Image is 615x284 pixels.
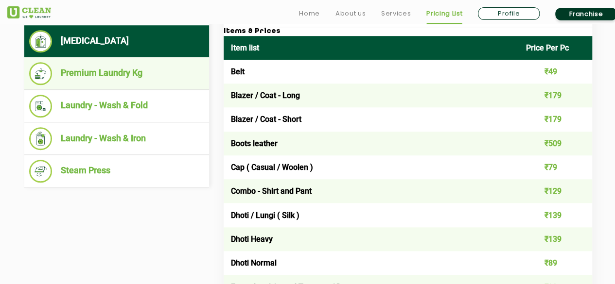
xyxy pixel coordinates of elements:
li: Laundry - Wash & Fold [29,95,204,117]
img: Premium Laundry Kg [29,62,52,85]
td: Blazer / Coat - Long [224,84,519,107]
td: ₹139 [519,227,593,251]
td: Belt [224,60,519,84]
td: Dhoti Heavy [224,227,519,251]
img: Dry Cleaning [29,30,52,52]
h3: Items & Prices [224,27,592,36]
th: Item list [224,36,519,60]
a: Profile [478,7,540,20]
a: Pricing List [426,8,462,19]
a: Home [299,8,320,19]
td: ₹79 [519,155,593,179]
img: Laundry - Wash & Fold [29,95,52,117]
td: ₹179 [519,107,593,131]
li: Laundry - Wash & Iron [29,127,204,150]
td: ₹179 [519,84,593,107]
td: Dhoti Normal [224,251,519,275]
a: About us [335,8,366,19]
td: Combo - Shirt and Pant [224,179,519,203]
td: Blazer / Coat - Short [224,107,519,131]
th: Price Per Pc [519,36,593,60]
td: Dhoti / Lungi ( Silk ) [224,203,519,227]
td: Boots leather [224,132,519,155]
td: Cap ( Casual / Woolen ) [224,155,519,179]
img: UClean Laundry and Dry Cleaning [7,6,51,18]
li: [MEDICAL_DATA] [29,30,204,52]
td: ₹509 [519,132,593,155]
li: Premium Laundry Kg [29,62,204,85]
img: Laundry - Wash & Iron [29,127,52,150]
a: Services [381,8,411,19]
li: Steam Press [29,160,204,183]
td: ₹49 [519,60,593,84]
td: ₹129 [519,179,593,203]
img: Steam Press [29,160,52,183]
td: ₹89 [519,251,593,275]
td: ₹139 [519,203,593,227]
